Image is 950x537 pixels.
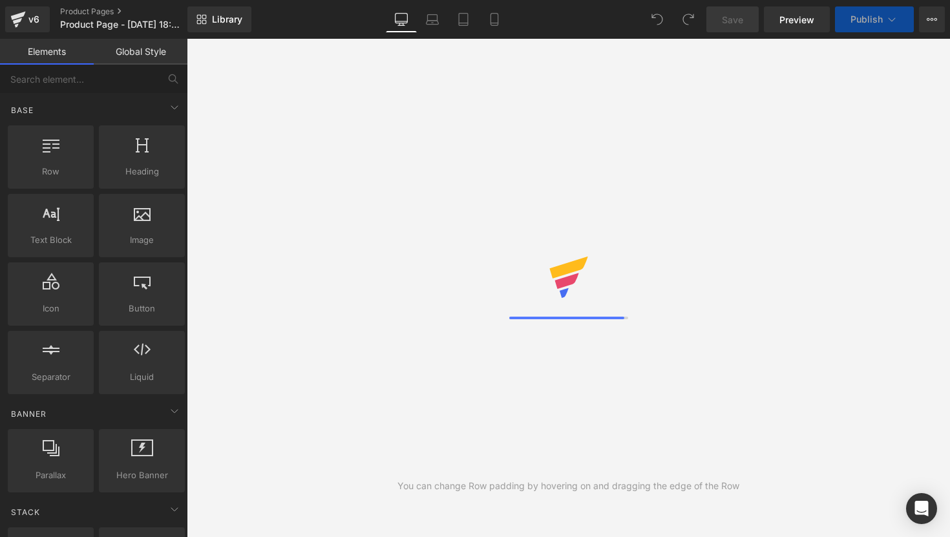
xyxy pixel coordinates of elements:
button: Undo [644,6,670,32]
span: Separator [12,370,90,384]
span: Preview [779,13,814,26]
button: Redo [675,6,701,32]
span: Publish [850,14,883,25]
span: Parallax [12,469,90,482]
div: You can change Row padding by hovering on and dragging the edge of the Row [397,479,739,493]
span: Stack [10,506,41,518]
div: v6 [26,11,42,28]
span: Product Page - [DATE] 18:39:24 [60,19,184,30]
span: Library [212,14,242,25]
a: Preview [764,6,830,32]
div: Open Intercom Messenger [906,493,937,524]
a: Mobile [479,6,510,32]
span: Hero Banner [103,469,181,482]
span: Image [103,233,181,247]
span: Button [103,302,181,315]
a: New Library [187,6,251,32]
button: More [919,6,945,32]
a: Laptop [417,6,448,32]
span: Save [722,13,743,26]
a: Product Pages [60,6,209,17]
span: Text Block [12,233,90,247]
span: Row [12,165,90,178]
a: Desktop [386,6,417,32]
span: Banner [10,408,48,420]
a: Tablet [448,6,479,32]
span: Icon [12,302,90,315]
a: Global Style [94,39,187,65]
button: Publish [835,6,914,32]
span: Liquid [103,370,181,384]
a: v6 [5,6,50,32]
span: Base [10,104,35,116]
span: Heading [103,165,181,178]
